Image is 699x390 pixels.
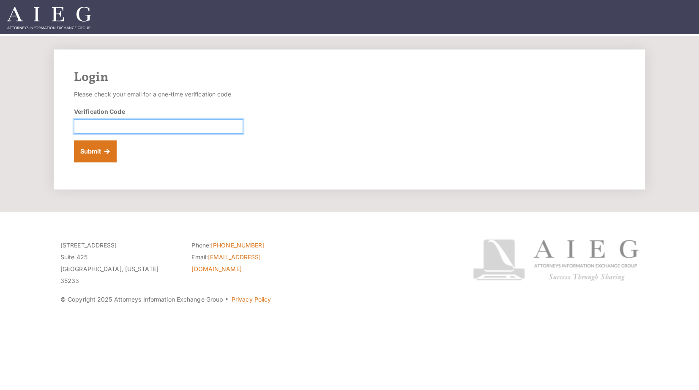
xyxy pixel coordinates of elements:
[74,88,243,100] p: Please check your email for a one-time verification code
[74,70,625,85] h2: Login
[225,299,229,303] span: ·
[74,140,117,162] button: Submit
[191,239,310,251] li: Phone:
[74,107,125,116] label: Verification Code
[191,253,261,272] a: [EMAIL_ADDRESS][DOMAIN_NAME]
[211,242,264,249] a: [PHONE_NUMBER]
[232,296,271,303] a: Privacy Policy
[7,7,91,29] img: Attorneys Information Exchange Group
[191,251,310,275] li: Email:
[60,239,179,287] p: [STREET_ADDRESS] Suite 425 [GEOGRAPHIC_DATA], [US_STATE] 35233
[60,294,441,305] p: © Copyright 2025 Attorneys Information Exchange Group
[473,239,639,281] img: Attorneys Information Exchange Group logo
